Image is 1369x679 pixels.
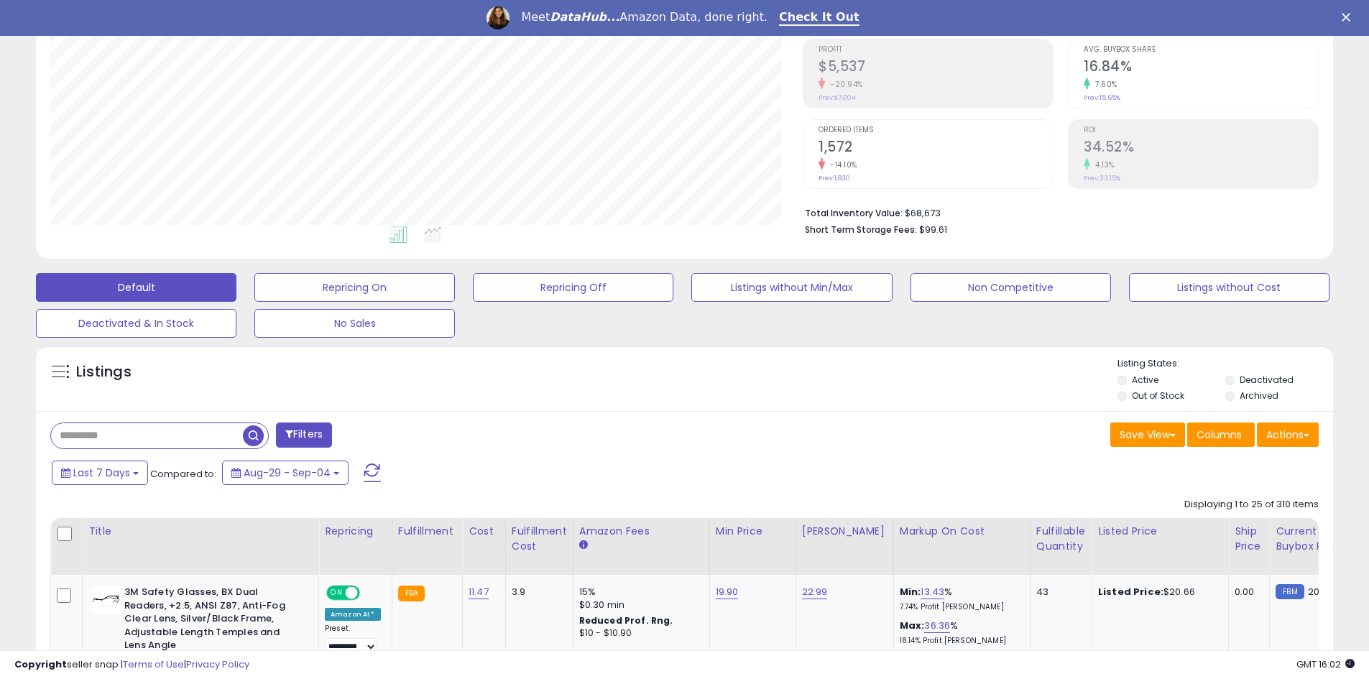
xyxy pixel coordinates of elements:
[900,602,1019,612] p: 7.74% Profit [PERSON_NAME]
[1257,422,1319,447] button: Actions
[819,126,1053,134] span: Ordered Items
[328,587,346,599] span: ON
[1098,524,1222,539] div: Listed Price
[819,58,1053,78] h2: $5,537
[76,362,132,382] h5: Listings
[88,524,313,539] div: Title
[186,657,249,671] a: Privacy Policy
[716,524,790,539] div: Min Price
[1084,139,1318,158] h2: 34.52%
[325,524,386,539] div: Repricing
[14,657,67,671] strong: Copyright
[1276,584,1304,599] small: FBM
[36,309,236,338] button: Deactivated & In Stock
[1090,79,1117,90] small: 7.60%
[1296,657,1355,671] span: 2025-09-12 16:02 GMT
[802,585,828,599] a: 22.99
[222,461,349,485] button: Aug-29 - Sep-04
[921,585,944,599] a: 13.43
[1276,524,1350,554] div: Current Buybox Price
[1098,585,1163,599] b: Listed Price:
[1132,374,1158,386] label: Active
[1129,273,1329,302] button: Listings without Cost
[254,273,455,302] button: Repricing On
[819,93,856,102] small: Prev: $7,004
[150,467,216,481] span: Compared to:
[579,524,704,539] div: Amazon Fees
[1084,58,1318,78] h2: 16.84%
[92,586,121,614] img: 314WAWCP+IL._SL40_.jpg
[1090,160,1115,170] small: 4.13%
[1235,524,1263,554] div: Ship Price
[244,466,331,480] span: Aug-29 - Sep-04
[1342,13,1356,22] div: Close
[825,160,857,170] small: -14.10%
[825,79,863,90] small: -20.94%
[52,461,148,485] button: Last 7 Days
[900,585,921,599] b: Min:
[1084,174,1120,183] small: Prev: 33.15%
[1036,524,1086,554] div: Fulfillable Quantity
[1132,389,1184,402] label: Out of Stock
[1084,93,1120,102] small: Prev: 15.65%
[473,273,673,302] button: Repricing Off
[900,619,1019,646] div: %
[398,586,425,601] small: FBA
[1036,586,1081,599] div: 43
[14,658,249,672] div: seller snap | |
[919,223,947,236] span: $99.61
[579,539,588,552] small: Amazon Fees.
[819,174,850,183] small: Prev: 1,830
[325,608,381,621] div: Amazon AI *
[398,524,456,539] div: Fulfillment
[716,585,739,599] a: 19.90
[254,309,455,338] button: No Sales
[1098,586,1217,599] div: $20.66
[358,587,381,599] span: OFF
[911,273,1111,302] button: Non Competitive
[1308,585,1334,599] span: 20.69
[802,524,888,539] div: [PERSON_NAME]
[550,10,619,24] i: DataHub...
[819,139,1053,158] h2: 1,572
[691,273,892,302] button: Listings without Min/Max
[73,466,130,480] span: Last 7 Days
[924,619,950,633] a: 36.36
[1117,357,1333,371] p: Listing States:
[1197,428,1242,442] span: Columns
[819,46,1053,54] span: Profit
[1235,586,1258,599] div: 0.00
[900,619,925,632] b: Max:
[1184,498,1319,512] div: Displaying 1 to 25 of 310 items
[893,518,1030,575] th: The percentage added to the cost of goods (COGS) that forms the calculator for Min & Max prices.
[579,599,699,611] div: $0.30 min
[1240,374,1294,386] label: Deactivated
[1084,46,1318,54] span: Avg. Buybox Share
[805,223,917,236] b: Short Term Storage Fees:
[36,273,236,302] button: Default
[512,586,562,599] div: 3.9
[1084,126,1318,134] span: ROI
[900,586,1019,612] div: %
[487,6,510,29] img: Profile image for Georgie
[469,524,499,539] div: Cost
[1187,422,1255,447] button: Columns
[512,524,567,554] div: Fulfillment Cost
[1240,389,1278,402] label: Archived
[521,10,768,24] div: Meet Amazon Data, done right.
[1110,422,1185,447] button: Save View
[579,614,673,627] b: Reduced Prof. Rng.
[805,203,1308,221] li: $68,673
[469,585,489,599] a: 11.47
[123,657,184,671] a: Terms of Use
[325,624,381,656] div: Preset:
[805,207,903,219] b: Total Inventory Value:
[900,524,1024,539] div: Markup on Cost
[579,627,699,639] div: $10 - $10.90
[276,422,332,448] button: Filters
[124,586,299,656] b: 3M Safety Glasses, BX Dual Readers, +2.5, ANSI Z87, Anti-Fog Clear Lens, Silver/Black Frame, Adju...
[779,10,859,26] a: Check It Out
[579,586,699,599] div: 15%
